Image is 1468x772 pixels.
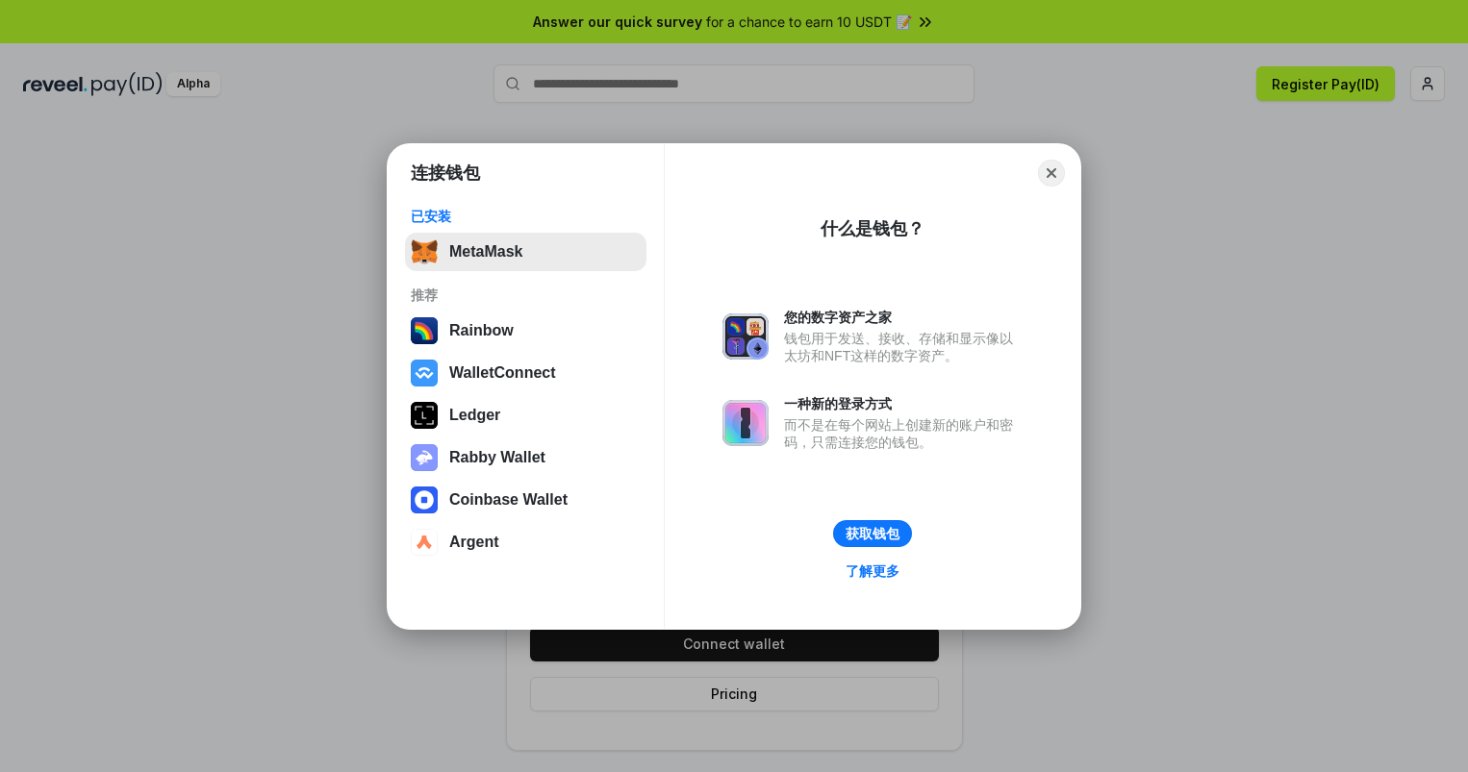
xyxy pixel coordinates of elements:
div: 了解更多 [846,562,899,580]
img: svg+xml,%3Csvg%20width%3D%2228%22%20height%3D%2228%22%20viewBox%3D%220%200%2028%2028%22%20fill%3D... [411,360,438,386]
button: WalletConnect [405,354,646,392]
div: Coinbase Wallet [449,491,568,509]
a: 了解更多 [834,559,911,584]
button: MetaMask [405,233,646,271]
div: MetaMask [449,243,522,261]
img: svg+xml,%3Csvg%20xmlns%3D%22http%3A%2F%2Fwww.w3.org%2F2000%2Fsvg%22%20fill%3D%22none%22%20viewBox... [722,400,769,446]
div: Rabby Wallet [449,449,545,466]
img: svg+xml,%3Csvg%20xmlns%3D%22http%3A%2F%2Fwww.w3.org%2F2000%2Fsvg%22%20fill%3D%22none%22%20viewBox... [411,444,438,471]
h1: 连接钱包 [411,162,480,185]
div: 钱包用于发送、接收、存储和显示像以太坊和NFT这样的数字资产。 [784,330,1023,364]
button: Coinbase Wallet [405,481,646,519]
div: 一种新的登录方式 [784,395,1023,412]
img: svg+xml,%3Csvg%20xmlns%3D%22http%3A%2F%2Fwww.w3.org%2F2000%2Fsvg%22%20width%3D%2228%22%20height%3... [411,402,438,429]
div: 推荐 [411,286,641,304]
div: WalletConnect [449,364,556,382]
button: Ledger [405,396,646,435]
div: Ledger [449,407,500,424]
div: 什么是钱包？ [821,217,924,240]
div: 已安装 [411,208,641,225]
div: 获取钱包 [846,525,899,542]
button: 获取钱包 [833,520,912,547]
button: Argent [405,523,646,561]
img: svg+xml,%3Csvg%20width%3D%2228%22%20height%3D%2228%22%20viewBox%3D%220%200%2028%2028%22%20fill%3D... [411,486,438,513]
div: Argent [449,534,499,551]
div: 您的数字资产之家 [784,309,1023,326]
img: svg+xml,%3Csvg%20xmlns%3D%22http%3A%2F%2Fwww.w3.org%2F2000%2Fsvg%22%20fill%3D%22none%22%20viewBox... [722,313,769,360]
div: Rainbow [449,322,514,339]
button: Rainbow [405,311,646,350]
img: svg+xml,%3Csvg%20width%3D%22120%22%20height%3D%22120%22%20viewBox%3D%220%200%20120%20120%22%20fil... [411,317,438,344]
button: Close [1038,160,1065,187]
div: 而不是在每个网站上创建新的账户和密码，只需连接您的钱包。 [784,416,1023,451]
img: svg+xml,%3Csvg%20width%3D%2228%22%20height%3D%2228%22%20viewBox%3D%220%200%2028%2028%22%20fill%3D... [411,529,438,556]
button: Rabby Wallet [405,438,646,477]
img: svg+xml,%3Csvg%20fill%3D%22none%22%20height%3D%2233%22%20viewBox%3D%220%200%2035%2033%22%20width%... [411,238,438,265]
